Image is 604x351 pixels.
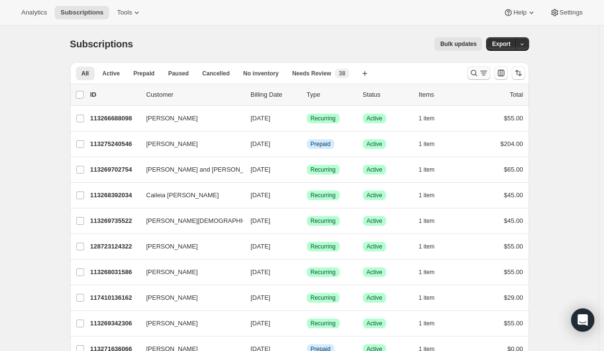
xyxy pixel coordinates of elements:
span: Subscriptions [60,9,103,16]
span: [DATE] [251,217,271,224]
span: 1 item [419,217,435,225]
span: Recurring [311,243,336,250]
span: [PERSON_NAME] [146,293,198,303]
span: Bulk updates [440,40,476,48]
button: Sort the results [512,66,525,80]
button: [PERSON_NAME] [141,111,237,126]
span: Recurring [311,191,336,199]
div: Type [307,90,355,100]
p: Status [363,90,411,100]
p: 113266688098 [90,114,139,123]
span: Recurring [311,115,336,122]
button: 1 item [419,137,446,151]
span: Active [367,140,383,148]
span: 1 item [419,243,435,250]
span: Cancelled [202,70,230,77]
span: 1 item [419,294,435,302]
p: 113269735522 [90,216,139,226]
span: Recurring [311,268,336,276]
span: Tools [117,9,132,16]
div: 117410136162[PERSON_NAME][DATE]SuccessRecurringSuccessActive1 item$29.00 [90,291,523,305]
div: 113269342306[PERSON_NAME][DATE]SuccessRecurringSuccessActive1 item$55.00 [90,317,523,330]
button: [PERSON_NAME][DEMOGRAPHIC_DATA] [141,213,237,229]
span: Subscriptions [70,39,133,49]
span: Recurring [311,320,336,327]
span: [PERSON_NAME] [146,114,198,123]
span: 38 [339,70,345,77]
button: [PERSON_NAME] [141,264,237,280]
span: Analytics [21,9,47,16]
span: 1 item [419,115,435,122]
span: $55.00 [504,115,523,122]
span: [DATE] [251,115,271,122]
div: Items [419,90,467,100]
span: $29.00 [504,294,523,301]
span: Recurring [311,166,336,174]
span: $55.00 [504,268,523,276]
button: [PERSON_NAME] [141,290,237,306]
span: [PERSON_NAME] [146,319,198,328]
span: 1 item [419,140,435,148]
span: [DATE] [251,268,271,276]
button: Help [498,6,542,19]
div: 113268031586[PERSON_NAME][DATE]SuccessRecurringSuccessActive1 item$55.00 [90,265,523,279]
span: [PERSON_NAME] [146,267,198,277]
p: 113269702754 [90,165,139,175]
button: Caileia [PERSON_NAME] [141,188,237,203]
p: 113269342306 [90,319,139,328]
button: 1 item [419,240,446,253]
button: Bulk updates [434,37,482,51]
p: 113268031586 [90,267,139,277]
p: Customer [146,90,243,100]
span: 1 item [419,166,435,174]
span: No inventory [243,70,278,77]
button: Settings [544,6,589,19]
span: [PERSON_NAME] [146,242,198,251]
button: Tools [111,6,147,19]
span: 1 item [419,191,435,199]
div: 113269735522[PERSON_NAME][DEMOGRAPHIC_DATA][DATE]SuccessRecurringSuccessActive1 item$45.00 [90,214,523,228]
span: Active [102,70,120,77]
div: 113268392034Caileia [PERSON_NAME][DATE]SuccessRecurringSuccessActive1 item$45.00 [90,189,523,202]
span: $55.00 [504,320,523,327]
span: Recurring [311,294,336,302]
span: $45.00 [504,217,523,224]
span: Active [367,191,383,199]
button: Export [486,37,516,51]
button: Subscriptions [55,6,109,19]
button: Analytics [15,6,53,19]
div: 113266688098[PERSON_NAME][DATE]SuccessRecurringSuccessActive1 item$55.00 [90,112,523,125]
span: Active [367,166,383,174]
span: Needs Review [292,70,331,77]
button: [PERSON_NAME] and [PERSON_NAME] [141,162,237,177]
span: [DATE] [251,191,271,199]
span: Active [367,115,383,122]
button: Search and filter results [467,66,490,80]
div: 113269702754[PERSON_NAME] and [PERSON_NAME][DATE]SuccessRecurringSuccessActive1 item$65.00 [90,163,523,176]
span: [PERSON_NAME] and [PERSON_NAME] [146,165,264,175]
span: $55.00 [504,243,523,250]
span: 1 item [419,268,435,276]
span: Settings [560,9,583,16]
span: Paused [168,70,189,77]
span: Active [367,217,383,225]
p: 128723124322 [90,242,139,251]
p: Total [510,90,523,100]
span: Active [367,268,383,276]
button: 1 item [419,291,446,305]
div: 128723124322[PERSON_NAME][DATE]SuccessRecurringSuccessActive1 item$55.00 [90,240,523,253]
p: 113275240546 [90,139,139,149]
span: Help [513,9,526,16]
p: ID [90,90,139,100]
button: [PERSON_NAME] [141,136,237,152]
span: Export [492,40,510,48]
div: 113275240546[PERSON_NAME][DATE]InfoPrepaidSuccessActive1 item$204.00 [90,137,523,151]
span: Caileia [PERSON_NAME] [146,190,219,200]
span: [PERSON_NAME] [146,139,198,149]
span: Active [367,320,383,327]
div: Open Intercom Messenger [571,308,594,332]
span: $45.00 [504,191,523,199]
button: 1 item [419,163,446,176]
button: 1 item [419,214,446,228]
span: Active [367,294,383,302]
